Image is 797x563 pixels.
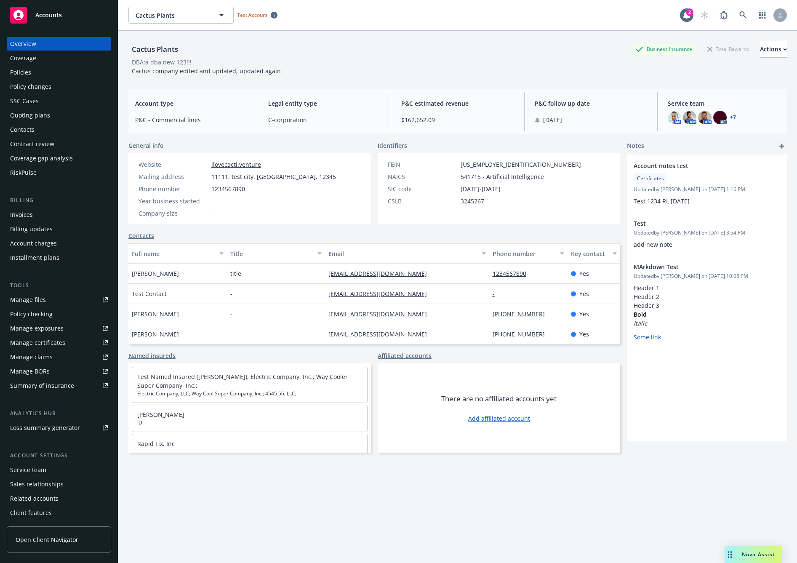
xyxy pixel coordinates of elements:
a: Named insureds [128,351,176,360]
img: photo [668,111,681,124]
span: Test Contact [132,289,167,298]
span: [US_EMPLOYER_IDENTIFICATION_NUMBER] [461,160,581,169]
a: Rapid Fix, Inc [137,440,175,448]
div: Phone number [139,184,208,193]
strong: Bold [634,310,647,318]
div: Contacts [10,123,35,136]
span: - [211,197,213,205]
div: DBA: a dba new 123!!! [132,58,192,67]
a: Policy changes [7,80,111,93]
span: Test Account [237,11,267,19]
span: - [230,330,232,339]
span: Open Client Navigator [16,535,78,544]
span: Identifiers [378,141,407,150]
div: Total Rewards [703,44,753,54]
span: Electric Company, LLC; Way Cool Super Company, Inc.; 4545 56, LLC; [137,390,362,398]
div: Manage exposures [10,322,64,335]
span: Notes [627,141,644,151]
span: P&C estimated revenue [401,99,514,108]
div: Analytics hub [7,409,111,418]
div: RiskPulse [10,166,37,179]
a: Contacts [128,231,154,240]
div: Overview [10,37,36,51]
span: 3245267 [461,197,484,205]
em: Italic [634,319,647,327]
a: add [777,141,787,151]
div: FEIN [388,160,457,169]
a: Affiliated accounts [378,351,432,360]
div: CSLB [388,197,457,205]
a: Switch app [754,7,771,24]
a: [EMAIL_ADDRESS][DOMAIN_NAME] [328,290,434,298]
div: Tools [7,281,111,290]
a: [PERSON_NAME] [137,411,184,419]
span: There are no affiliated accounts yet [441,394,557,404]
a: Policy checking [7,307,111,321]
div: Website [139,160,208,169]
a: 1234567890 [493,269,533,277]
a: Billing updates [7,222,111,236]
span: [DATE] [543,115,562,124]
span: Certificates [637,175,664,182]
span: 541715 - Artificial Intelligence [461,172,544,181]
button: Key contact [568,243,620,264]
div: Policy changes [10,80,51,93]
button: Title [227,243,325,264]
div: SSC Cases [10,94,39,108]
div: NAICS [388,172,457,181]
button: Email [325,243,489,264]
a: Search [735,7,752,24]
a: Manage exposures [7,322,111,335]
span: add new note [634,240,672,248]
span: P&C follow up date [535,99,647,108]
a: +7 [730,115,736,120]
span: Nova Assist [742,551,775,558]
a: RiskPulse [7,166,111,179]
span: MArkdown Test [634,262,758,271]
div: Coverage gap analysis [10,152,73,165]
a: Contract review [7,137,111,151]
div: Manage files [10,293,46,307]
span: Updated by [PERSON_NAME] on [DATE] 1:16 PM [634,186,780,193]
span: Yes [579,310,589,318]
h3: Header 3 [634,301,780,310]
img: photo [698,111,712,124]
a: Coverage gap analysis [7,152,111,165]
div: Title [230,249,313,258]
a: Account charges [7,237,111,250]
a: [PHONE_NUMBER] [493,330,552,338]
div: Account charges [10,237,57,250]
div: Policies [10,66,31,79]
a: Manage BORs [7,365,111,378]
div: 2 [686,8,693,16]
div: Email [328,249,476,258]
button: Phone number [489,243,568,264]
div: Installment plans [10,251,59,264]
a: Test Named Insured ([PERSON_NAME]); Electric Company, Inc.; Way Cooler Super Company, Inc.; [137,373,348,390]
a: [EMAIL_ADDRESS][DOMAIN_NAME] [328,310,434,318]
div: TestUpdatedby [PERSON_NAME] on [DATE] 3:54 PMadd new note [627,212,787,256]
div: Service team [10,463,46,477]
div: Business Insurance [632,44,696,54]
div: Company size [139,209,208,218]
a: Some link [634,333,661,341]
div: Manage claims [10,350,53,364]
div: Year business started [139,197,208,205]
div: Quoting plans [10,109,50,122]
a: Manage claims [7,350,111,364]
span: [PERSON_NAME] [132,310,179,318]
div: Billing [7,196,111,205]
div: Manage BORs [10,365,50,378]
a: SSC Cases [7,94,111,108]
span: Test 1234 RL [DATE] [634,197,690,205]
a: Policies [7,66,111,79]
span: - [211,209,213,218]
h1: Header 1 [634,283,780,292]
span: P&C - Commercial lines [135,115,248,124]
div: Phone number [493,249,555,258]
a: Manage certificates [7,336,111,350]
img: photo [683,111,696,124]
a: Loss summary generator [7,421,111,435]
div: Account notes testCertificatesUpdatedby [PERSON_NAME] on [DATE] 1:16 PMTest 1234 RL [DATE] [627,155,787,212]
